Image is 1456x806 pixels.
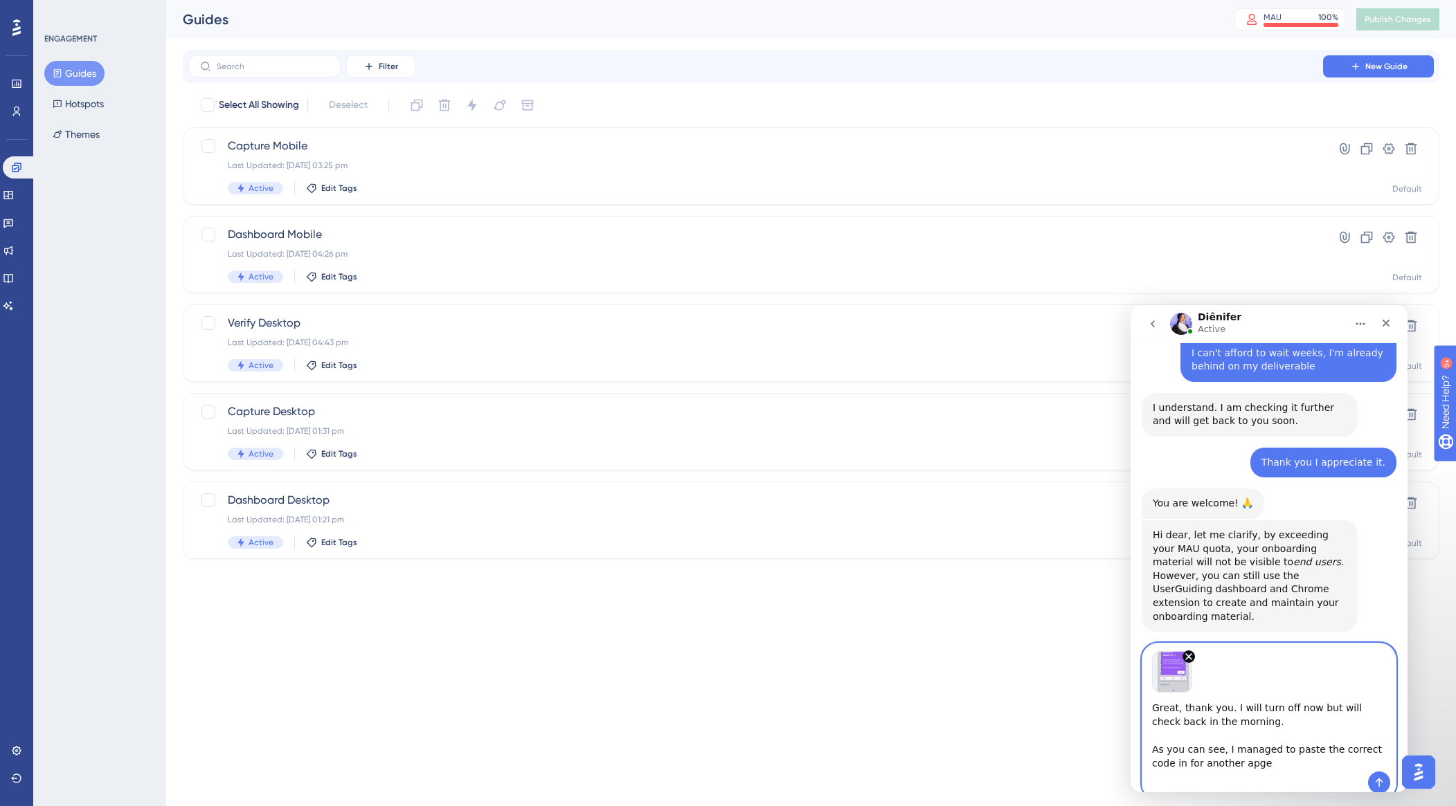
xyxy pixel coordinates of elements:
[306,271,357,282] button: Edit Tags
[228,403,1284,420] span: Capture Desktop
[183,10,1200,29] div: Guides
[228,138,1284,154] span: Capture Mobile
[321,537,357,548] span: Edit Tags
[306,183,357,194] button: Edit Tags
[228,315,1284,331] span: Verify Desktop
[1318,12,1338,23] div: 100 %
[346,55,415,77] button: Filter
[94,7,102,18] div: 9+
[316,93,380,118] button: Deselect
[1392,183,1422,194] div: Default
[321,183,357,194] span: Edit Tags
[249,448,273,459] span: Active
[1398,751,1439,793] iframe: UserGuiding AI Assistant Launcher
[249,537,273,548] span: Active
[1365,14,1431,25] span: Publish Changes
[44,91,112,116] button: Hotspots
[228,160,1284,171] div: Last Updated: [DATE] 03:25 pm
[306,448,357,459] button: Edit Tags
[1323,55,1434,77] button: New Guide
[249,360,273,371] span: Active
[329,97,368,113] span: Deselect
[1131,305,1408,792] iframe: Intercom live chat
[1264,12,1282,23] div: MAU
[1365,61,1408,72] span: New Guide
[249,183,273,194] span: Active
[217,62,329,71] input: Search
[44,33,97,44] div: ENGAGEMENT
[219,97,299,113] span: Select All Showing
[379,61,398,72] span: Filter
[228,226,1284,243] span: Dashboard Mobile
[1356,8,1439,30] button: Publish Changes
[1392,272,1422,283] div: Default
[228,492,1284,509] span: Dashboard Desktop
[228,248,1284,259] div: Last Updated: [DATE] 04:26 pm
[228,425,1284,437] div: Last Updated: [DATE] 01:31 pm
[228,337,1284,348] div: Last Updated: [DATE] 04:43 pm
[228,514,1284,525] div: Last Updated: [DATE] 01:21 pm
[321,360,357,371] span: Edit Tags
[321,271,357,282] span: Edit Tags
[237,466,260,488] button: Send a message…
[249,271,273,282] span: Active
[44,122,108,147] button: Themes
[306,360,357,371] button: Edit Tags
[306,537,357,548] button: Edit Tags
[44,61,105,86] button: Guides
[321,448,357,459] span: Edit Tags
[33,3,87,20] span: Need Help?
